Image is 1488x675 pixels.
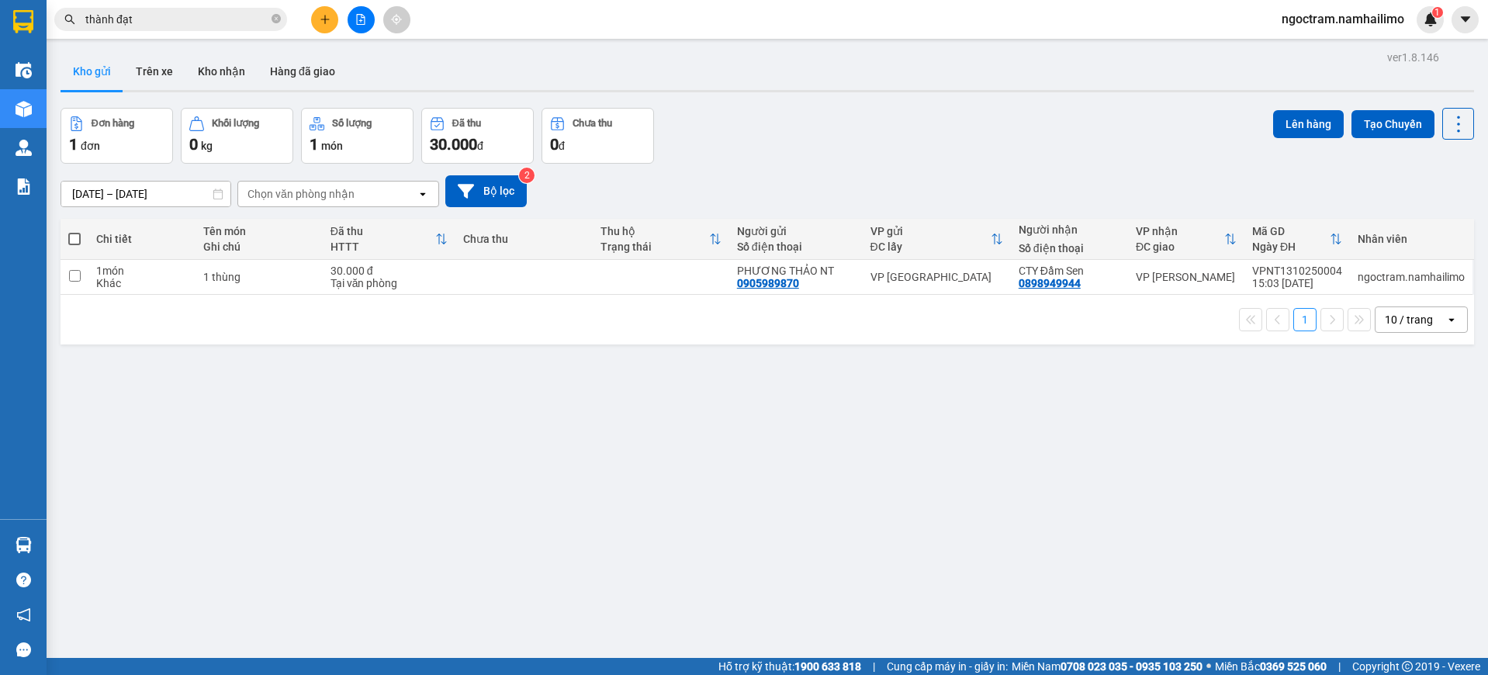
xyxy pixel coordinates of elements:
[887,658,1008,675] span: Cung cấp máy in - giấy in:
[593,219,729,260] th: Toggle SortBy
[1019,277,1081,289] div: 0898949944
[794,660,861,673] strong: 1900 633 818
[477,140,483,152] span: đ
[1338,658,1341,675] span: |
[348,6,375,33] button: file-add
[1012,658,1203,675] span: Miền Nam
[600,225,709,237] div: Thu hộ
[16,642,31,657] span: message
[559,140,565,152] span: đ
[96,277,188,289] div: Khác
[16,178,32,195] img: solution-icon
[870,241,991,253] div: ĐC lấy
[737,277,799,289] div: 0905989870
[92,118,134,129] div: Đơn hàng
[737,241,855,253] div: Số điện thoại
[600,241,709,253] div: Trạng thái
[272,12,281,27] span: close-circle
[96,265,188,277] div: 1 món
[870,225,991,237] div: VP gửi
[383,6,410,33] button: aim
[1215,658,1327,675] span: Miền Bắc
[718,658,861,675] span: Hỗ trợ kỹ thuật:
[1206,663,1211,670] span: ⚪️
[1136,271,1237,283] div: VP [PERSON_NAME]
[1269,9,1417,29] span: ngoctram.namhailimo
[1402,661,1413,672] span: copyright
[311,6,338,33] button: plus
[16,140,32,156] img: warehouse-icon
[1260,660,1327,673] strong: 0369 525 060
[391,14,402,25] span: aim
[1252,241,1330,253] div: Ngày ĐH
[332,118,372,129] div: Số lượng
[421,108,534,164] button: Đã thu30.000đ
[185,53,258,90] button: Kho nhận
[203,271,314,283] div: 1 thùng
[201,140,213,152] span: kg
[330,277,448,289] div: Tại văn phòng
[69,135,78,154] span: 1
[542,108,654,164] button: Chưa thu0đ
[16,101,32,117] img: warehouse-icon
[1019,242,1120,254] div: Số điện thoại
[61,108,173,164] button: Đơn hàng1đơn
[16,607,31,622] span: notification
[1252,225,1330,237] div: Mã GD
[13,10,33,33] img: logo-vxr
[81,140,100,152] span: đơn
[430,135,477,154] span: 30.000
[550,135,559,154] span: 0
[445,175,527,207] button: Bộ lọc
[1293,308,1317,331] button: 1
[1273,110,1344,138] button: Lên hàng
[1252,265,1342,277] div: VPNT1310250004
[1385,312,1433,327] div: 10 / trang
[16,537,32,553] img: warehouse-icon
[16,573,31,587] span: question-circle
[1019,223,1120,236] div: Người nhận
[212,118,259,129] div: Khối lượng
[310,135,318,154] span: 1
[323,219,456,260] th: Toggle SortBy
[519,168,535,183] sup: 2
[64,14,75,25] span: search
[1387,49,1439,66] div: ver 1.8.146
[301,108,414,164] button: Số lượng1món
[1019,265,1120,277] div: CTY Đầm Sen
[321,140,343,152] span: món
[330,225,436,237] div: Đã thu
[1432,7,1443,18] sup: 1
[1244,219,1350,260] th: Toggle SortBy
[85,11,268,28] input: Tìm tên, số ĐT hoặc mã đơn
[203,241,314,253] div: Ghi chú
[1351,110,1434,138] button: Tạo Chuyến
[203,225,314,237] div: Tên món
[1424,12,1438,26] img: icon-new-feature
[1061,660,1203,673] strong: 0708 023 035 - 0935 103 250
[1445,313,1458,326] svg: open
[320,14,330,25] span: plus
[870,271,1003,283] div: VP [GEOGRAPHIC_DATA]
[61,53,123,90] button: Kho gửi
[355,14,366,25] span: file-add
[247,186,355,202] div: Chọn văn phòng nhận
[1358,233,1465,245] div: Nhân viên
[189,135,198,154] span: 0
[1434,7,1440,18] span: 1
[863,219,1011,260] th: Toggle SortBy
[330,265,448,277] div: 30.000 đ
[1136,225,1224,237] div: VP nhận
[1252,277,1342,289] div: 15:03 [DATE]
[873,658,875,675] span: |
[16,62,32,78] img: warehouse-icon
[123,53,185,90] button: Trên xe
[417,188,429,200] svg: open
[1136,241,1224,253] div: ĐC giao
[272,14,281,23] span: close-circle
[1128,219,1244,260] th: Toggle SortBy
[452,118,481,129] div: Đã thu
[463,233,584,245] div: Chưa thu
[330,241,436,253] div: HTTT
[258,53,348,90] button: Hàng đã giao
